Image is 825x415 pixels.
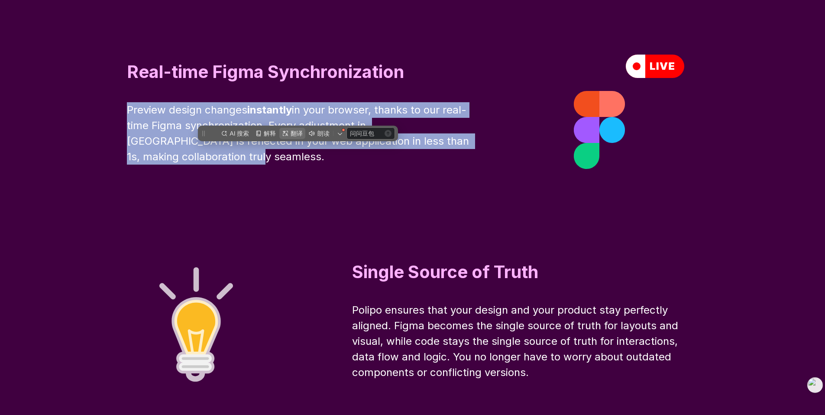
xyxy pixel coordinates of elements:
[127,61,404,82] span: Real-time Figma Synchronization
[247,104,292,116] span: instantly
[352,261,538,282] span: Single Source of Truth
[127,104,247,116] span: Preview design changes
[127,104,472,163] span: in your browser, thanks to our real-time Figma synchronization. Every adjustment in [GEOGRAPHIC_D...
[352,304,681,379] span: Polipo ensures that your design and your product stay perfectly aligned. Figma becomes the single...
